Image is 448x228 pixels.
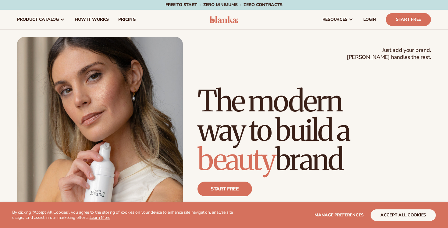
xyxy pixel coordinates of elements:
[197,182,252,196] a: Start free
[197,141,275,178] span: beauty
[75,17,109,22] span: How It Works
[118,17,135,22] span: pricing
[12,10,70,29] a: product catalog
[90,215,110,220] a: Learn More
[17,17,59,22] span: product catalog
[315,212,364,218] span: Manage preferences
[386,13,431,26] a: Start Free
[347,47,431,61] span: Just add your brand. [PERSON_NAME] handles the rest.
[165,2,283,8] span: Free to start · ZERO minimums · ZERO contracts
[363,17,376,22] span: LOGIN
[315,209,364,221] button: Manage preferences
[358,10,381,29] a: LOGIN
[322,17,347,22] span: resources
[12,210,238,220] p: By clicking "Accept All Cookies", you agree to the storing of cookies on your device to enhance s...
[210,16,239,23] img: logo
[318,10,358,29] a: resources
[197,86,431,174] h1: The modern way to build a brand
[371,209,436,221] button: accept all cookies
[70,10,114,29] a: How It Works
[113,10,140,29] a: pricing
